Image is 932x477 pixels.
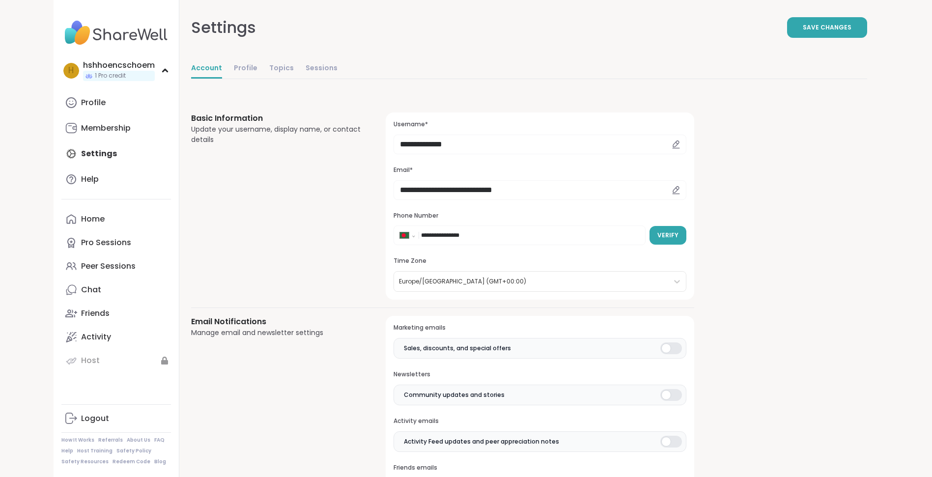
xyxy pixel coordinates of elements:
a: Chat [61,278,171,302]
img: ShareWell Nav Logo [61,16,171,50]
div: Pro Sessions [81,237,131,248]
a: Sessions [306,59,338,79]
div: Membership [81,123,131,134]
div: Logout [81,413,109,424]
a: Redeem Code [113,458,150,465]
button: Verify [650,226,686,245]
a: Activity [61,325,171,349]
span: h [68,64,74,77]
a: Host Training [77,448,113,454]
a: Membership [61,116,171,140]
h3: Friends emails [394,464,686,472]
div: Profile [81,97,106,108]
a: About Us [127,437,150,444]
a: Safety Policy [116,448,151,454]
h3: Phone Number [394,212,686,220]
a: Referrals [98,437,123,444]
div: Update your username, display name, or contact details [191,124,363,145]
div: Host [81,355,100,366]
h3: Email* [394,166,686,174]
h3: Activity emails [394,417,686,425]
a: Peer Sessions [61,254,171,278]
a: Blog [154,458,166,465]
span: 1 Pro credit [95,72,126,80]
a: Profile [234,59,257,79]
a: Topics [269,59,294,79]
h3: Time Zone [394,257,686,265]
span: Sales, discounts, and special offers [404,344,511,353]
a: How It Works [61,437,94,444]
div: Chat [81,284,101,295]
a: Pro Sessions [61,231,171,254]
div: Peer Sessions [81,261,136,272]
div: Settings [191,16,256,39]
h3: Marketing emails [394,324,686,332]
a: Profile [61,91,171,114]
a: Account [191,59,222,79]
div: Friends [81,308,110,319]
a: Safety Resources [61,458,109,465]
div: Home [81,214,105,224]
a: Help [61,448,73,454]
h3: Username* [394,120,686,129]
span: Verify [657,231,678,240]
span: Activity Feed updates and peer appreciation notes [404,437,559,446]
div: Manage email and newsletter settings [191,328,363,338]
h3: Email Notifications [191,316,363,328]
a: Help [61,168,171,191]
a: FAQ [154,437,165,444]
div: Help [81,174,99,185]
div: hshhoencschoem [83,60,155,71]
a: Home [61,207,171,231]
span: Save Changes [803,23,851,32]
div: Activity [81,332,111,342]
a: Friends [61,302,171,325]
a: Logout [61,407,171,430]
h3: Basic Information [191,112,363,124]
a: Host [61,349,171,372]
button: Save Changes [787,17,867,38]
span: Community updates and stories [404,391,505,399]
h3: Newsletters [394,370,686,379]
